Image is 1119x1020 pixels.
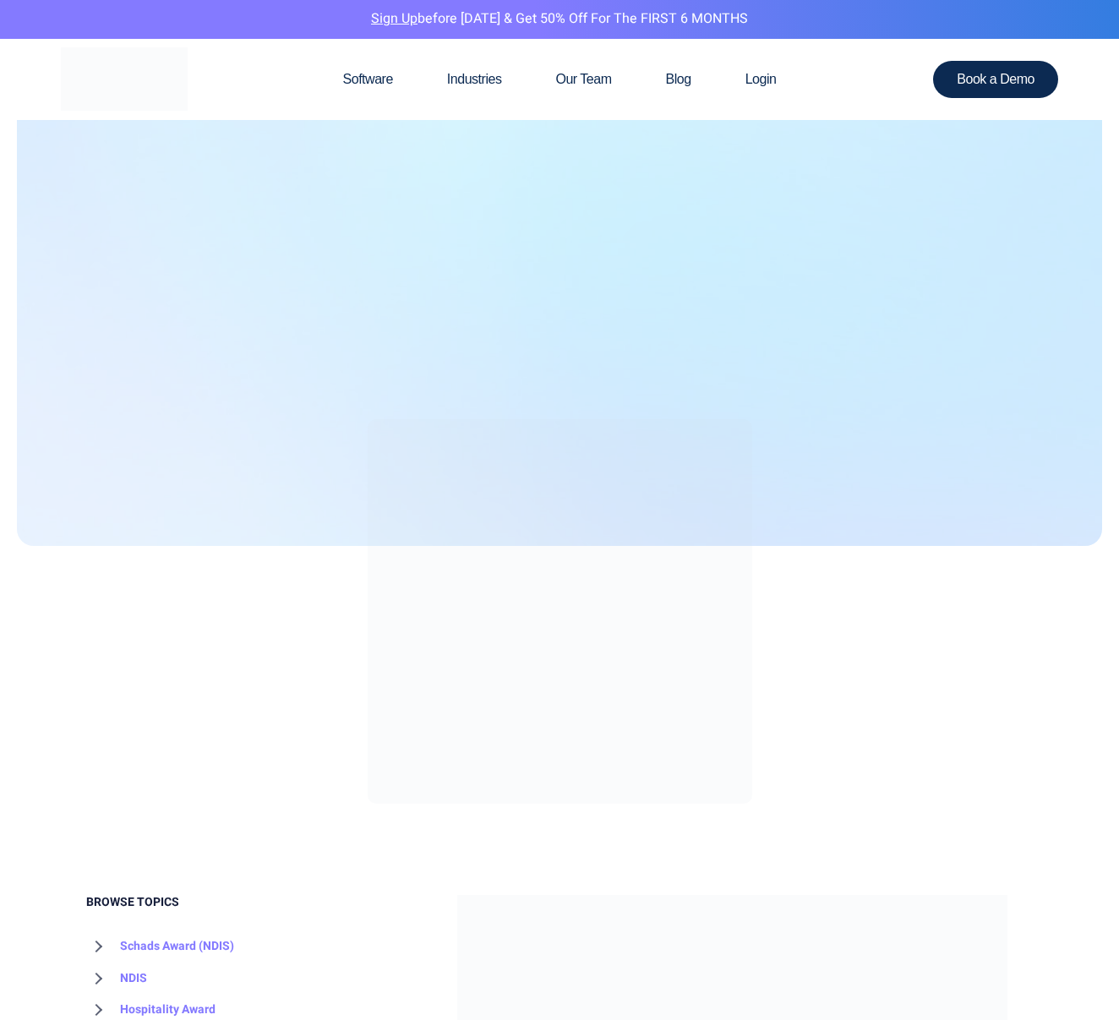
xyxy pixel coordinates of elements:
[371,8,418,29] a: Sign Up
[933,61,1058,98] a: Book a Demo
[86,930,234,963] a: Schads Award (NDIS)
[368,419,752,804] img: schads award
[957,73,1034,86] span: Book a Demo
[420,39,529,120] a: Industries
[528,39,638,120] a: Our Team
[13,8,1106,30] p: before [DATE] & Get 50% Off for the FIRST 6 MONTHS
[86,963,147,995] a: NDIS
[316,39,420,120] a: Software
[639,39,718,120] a: Blog
[718,39,804,120] a: Login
